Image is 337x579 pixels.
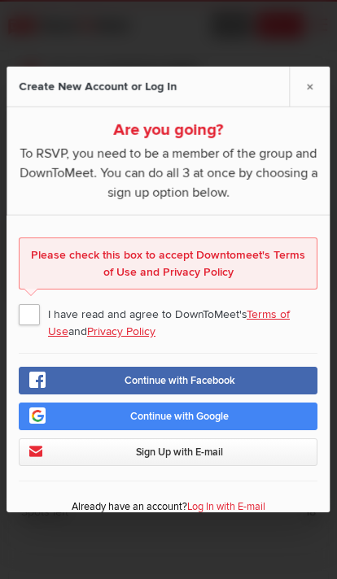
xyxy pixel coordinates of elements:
span: I have read and agree to DownToMeet's and [19,299,317,329]
div: Are you going? [19,120,317,141]
a: Continue with Facebook [19,367,317,394]
a: Sign Up with E-mail [19,438,317,466]
a: Log In with E-mail [187,500,265,513]
a: Continue with Google [19,403,317,430]
span: Continue with Google [131,410,230,423]
a: Privacy Policy [87,324,155,338]
span: Sign Up with E-mail [137,446,224,459]
div: Please check this box to accept Downtomeet's Terms of Use and Privacy Policy [19,237,317,289]
a: Terms of Use [48,307,290,338]
span: To RSVP, you need to be a member of the group and DownToMeet. You can do all 3 at once by choosin... [19,141,317,202]
div: Create New Account or Log In [19,67,180,107]
p: Already have an account? [19,496,317,523]
span: Continue with Facebook [125,374,235,387]
a: × [290,67,330,107]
